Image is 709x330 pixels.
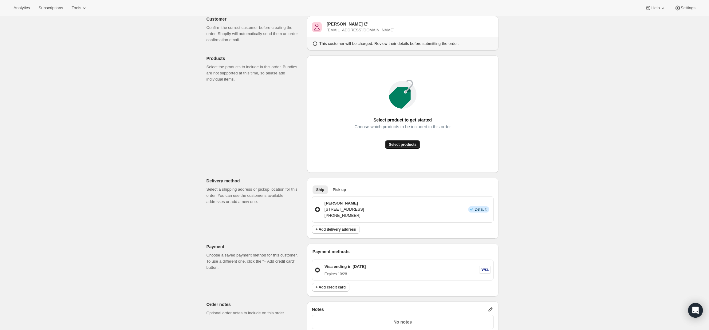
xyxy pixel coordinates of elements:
[325,213,364,219] p: [PHONE_NUMBER]
[325,272,366,276] p: Expires 10/28
[316,285,346,290] span: + Add credit card
[14,6,30,10] span: Analytics
[207,16,302,22] p: Customer
[207,301,302,308] p: Order notes
[316,227,356,232] span: + Add delivery address
[389,142,416,147] span: Select products
[207,186,302,205] p: Select a shipping address or pickup location for this order. You can use the customer's available...
[319,41,459,47] p: This customer will be charged. Review their details before submitting the order.
[207,25,302,43] p: Confirm the correct customer before creating the order. Shopify will automatically send them an o...
[651,6,660,10] span: Help
[671,4,699,12] button: Settings
[641,4,669,12] button: Help
[316,187,324,192] span: Ship
[207,178,302,184] p: Delivery method
[688,303,703,318] div: Open Intercom Messenger
[72,6,81,10] span: Tools
[325,200,364,206] p: [PERSON_NAME]
[312,306,324,312] span: Notes
[313,248,494,255] p: Payment methods
[385,140,420,149] button: Select products
[312,283,349,292] button: + Add credit card
[333,187,346,192] span: Pick up
[207,244,302,250] p: Payment
[327,28,394,32] span: [EMAIL_ADDRESS][DOMAIN_NAME]
[325,264,366,270] p: Visa ending in [DATE]
[207,310,302,316] p: Optional order notes to include on this order
[316,319,490,325] p: No notes
[35,4,67,12] button: Subscriptions
[38,6,63,10] span: Subscriptions
[207,252,302,271] p: Choose a saved payment method for this customer. To use a different one, click the “+ Add credit ...
[207,55,302,62] p: Products
[681,6,695,10] span: Settings
[207,64,302,82] p: Select the products to include in this order. Bundles are not supported at this time, so please a...
[325,206,364,213] p: [STREET_ADDRESS]
[475,207,486,212] span: Default
[373,116,432,124] span: Select product to get started
[10,4,33,12] button: Analytics
[312,22,322,32] span: J Lee
[354,122,451,131] span: Choose which products to be included in this order
[68,4,91,12] button: Tools
[327,21,363,27] div: [PERSON_NAME]
[312,225,360,234] button: + Add delivery address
